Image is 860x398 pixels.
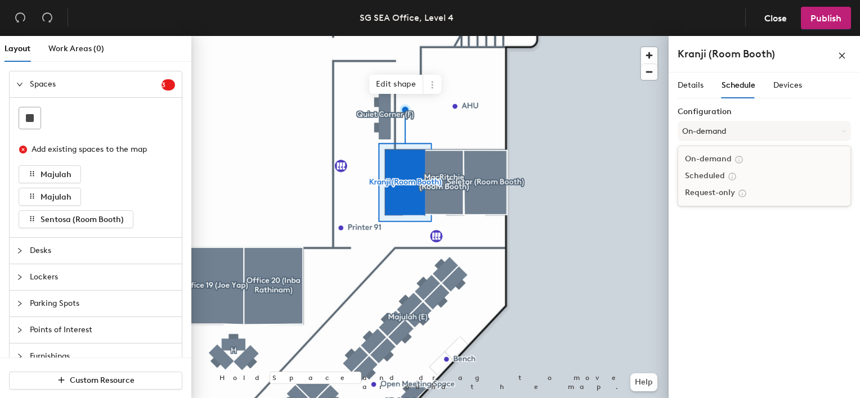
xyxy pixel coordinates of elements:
span: Custom Resource [70,376,135,385]
span: Publish [810,13,841,24]
span: close [838,52,846,60]
div: Scheduled [678,168,850,184]
button: Redo (⌘ + ⇧ + Z) [36,7,59,29]
span: collapsed [16,353,23,360]
div: SG SEA Office, Level 4 [360,11,454,25]
span: Details [678,80,704,90]
button: On-demand [678,121,851,141]
button: Sentosa (Room Booth) [19,210,133,228]
span: close-circle [19,146,27,153]
span: Points of Interest [30,317,175,343]
button: Close [755,7,796,29]
span: 3 [162,81,175,89]
span: Sentosa (Room Booth) [41,215,124,224]
span: Close [764,13,787,24]
span: Devices [773,80,802,90]
h4: Kranji (Room Booth) [678,47,775,61]
button: Majulah [19,188,81,206]
span: collapsed [16,247,23,254]
span: Work Areas (0) [48,44,104,53]
div: Add existing spaces to the map [32,143,165,156]
button: Undo (⌘ + Z) [9,7,32,29]
span: collapsed [16,300,23,307]
span: Majulah [41,192,71,202]
span: Schedule [722,80,755,90]
span: Edit shape [369,75,423,94]
button: Majulah [19,165,81,183]
span: undo [15,12,26,23]
span: collapsed [16,274,23,281]
div: On-demand [678,151,850,168]
button: Custom Resource [9,372,182,390]
button: Publish [801,7,851,29]
span: Desks [30,238,175,264]
span: expanded [16,81,23,88]
span: Lockers [30,264,175,290]
span: Layout [5,44,30,53]
button: Help [630,373,657,391]
label: Configuration [678,107,851,116]
sup: 3 [162,79,175,91]
span: Furnishings [30,343,175,369]
div: Request-only [678,184,850,201]
span: Parking Spots [30,291,175,316]
span: Majulah [41,170,71,179]
span: Spaces [30,71,162,97]
span: collapsed [16,327,23,333]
